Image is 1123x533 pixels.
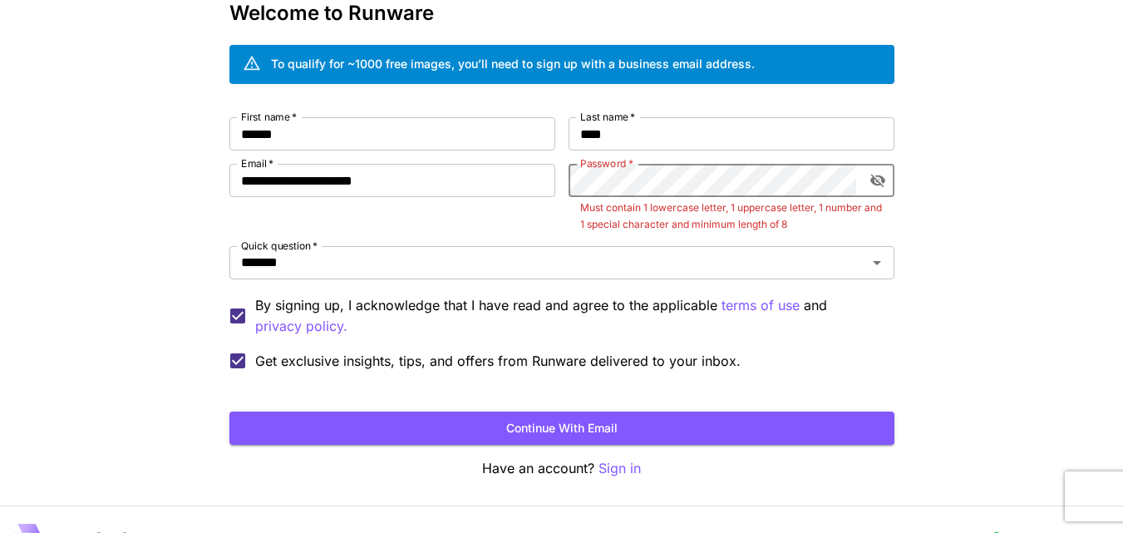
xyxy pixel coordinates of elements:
p: Have an account? [229,458,894,479]
div: To qualify for ~1000 free images, you’ll need to sign up with a business email address. [271,55,755,72]
label: Password [580,156,633,170]
label: Last name [580,110,635,124]
p: privacy policy. [255,316,347,337]
button: Continue with email [229,412,894,446]
button: toggle password visibility [863,165,893,195]
button: By signing up, I acknowledge that I have read and agree to the applicable terms of use and [255,316,347,337]
p: terms of use [722,295,800,316]
label: Quick question [241,239,318,253]
h3: Welcome to Runware [229,2,894,25]
button: Sign in [598,458,641,479]
p: By signing up, I acknowledge that I have read and agree to the applicable and [255,295,881,337]
p: Must contain 1 lowercase letter, 1 uppercase letter, 1 number and 1 special character and minimum... [580,200,883,233]
button: Open [865,251,889,274]
span: Get exclusive insights, tips, and offers from Runware delivered to your inbox. [255,351,741,371]
button: By signing up, I acknowledge that I have read and agree to the applicable and privacy policy. [722,295,800,316]
label: First name [241,110,297,124]
label: Email [241,156,273,170]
